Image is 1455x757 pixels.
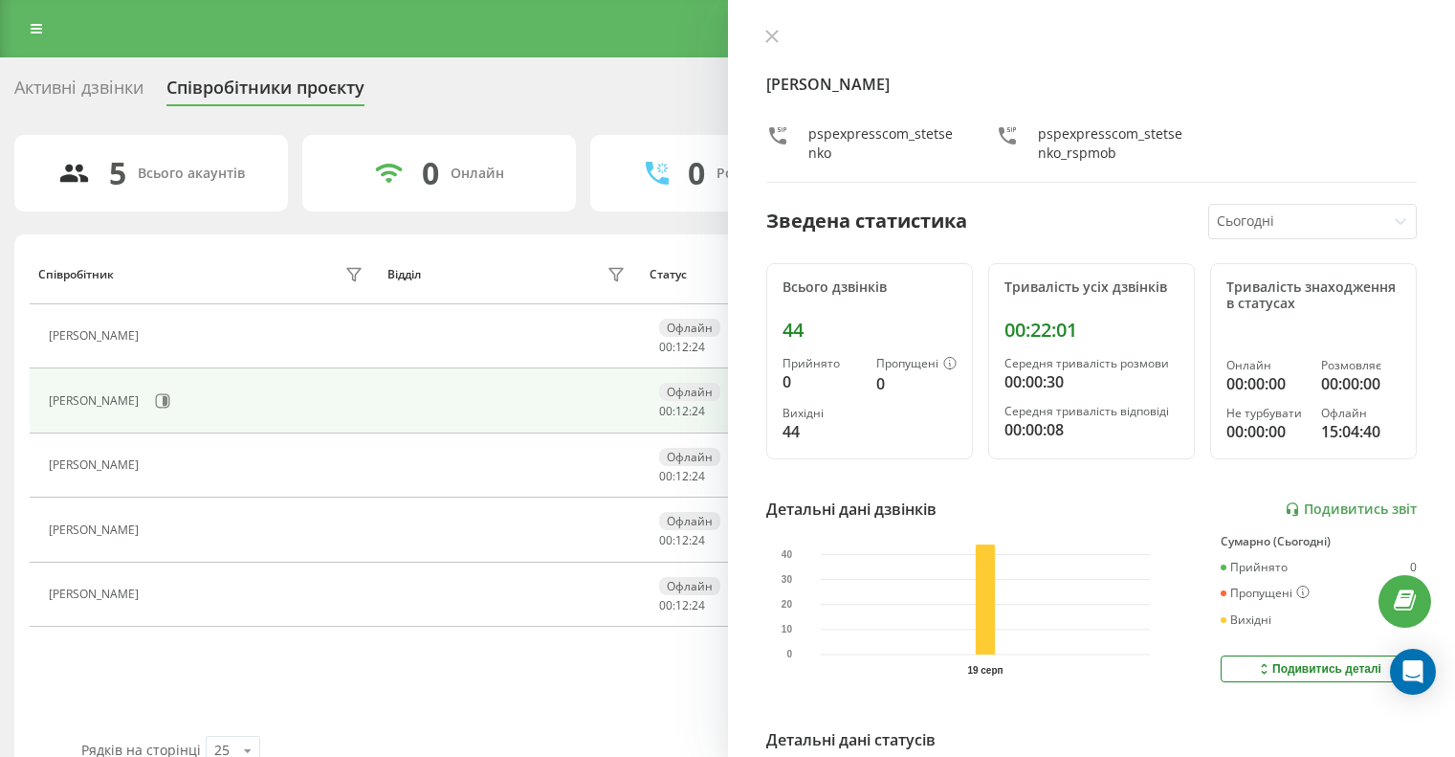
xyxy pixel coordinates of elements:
[659,403,672,419] span: 00
[1038,124,1187,163] div: pspexpresscom_stetsenko_rspmob
[1004,357,1179,370] div: Середня тривалість розмови
[422,155,439,191] div: 0
[659,534,705,547] div: : :
[1004,279,1179,296] div: Тривалість усіх дзвінків
[783,279,957,296] div: Всього дзвінків
[659,599,705,612] div: : :
[1256,661,1381,677] div: Подивитись деталі
[692,532,705,548] span: 24
[675,597,689,613] span: 12
[781,574,792,585] text: 30
[781,549,792,560] text: 40
[675,339,689,355] span: 12
[783,319,957,342] div: 44
[650,268,687,281] div: Статус
[876,357,957,372] div: Пропущені
[766,498,937,521] div: Детальні дані дзвінків
[1226,420,1306,443] div: 00:00:00
[1221,656,1417,682] button: Подивитись деталі
[659,383,720,401] div: Офлайн
[49,394,143,408] div: [PERSON_NAME]
[451,166,504,182] div: Онлайн
[1390,649,1436,695] div: Open Intercom Messenger
[1004,319,1179,342] div: 00:22:01
[716,166,809,182] div: Розмовляють
[38,268,114,281] div: Співробітник
[1321,407,1400,420] div: Офлайн
[659,405,705,418] div: : :
[876,372,957,395] div: 0
[659,319,720,337] div: Офлайн
[1321,359,1400,372] div: Розмовляє
[766,73,1418,96] h4: [PERSON_NAME]
[387,268,421,281] div: Відділ
[659,339,672,355] span: 00
[659,577,720,595] div: Офлайн
[1226,359,1306,372] div: Онлайн
[692,597,705,613] span: 24
[967,665,1003,676] text: 19 серп
[692,339,705,355] span: 24
[49,458,143,472] div: [PERSON_NAME]
[1226,407,1306,420] div: Не турбувати
[808,124,958,163] div: pspexpresscom_stetsenko
[783,420,861,443] div: 44
[49,329,143,343] div: [PERSON_NAME]
[1321,420,1400,443] div: 15:04:40
[1004,418,1179,441] div: 00:00:08
[783,407,861,420] div: Вихідні
[1004,370,1179,393] div: 00:00:30
[1410,561,1417,574] div: 0
[659,532,672,548] span: 00
[659,468,672,484] span: 00
[675,468,689,484] span: 12
[781,599,792,610] text: 20
[14,78,143,107] div: Активні дзвінки
[783,357,861,370] div: Прийнято
[138,166,245,182] div: Всього акаунтів
[659,470,705,483] div: : :
[783,370,861,393] div: 0
[675,403,689,419] span: 12
[1221,535,1417,548] div: Сумарно (Сьогодні)
[49,523,143,537] div: [PERSON_NAME]
[1285,501,1417,518] a: Подивитись звіт
[781,624,792,635] text: 10
[1004,405,1179,418] div: Середня тривалість відповіді
[1226,279,1400,312] div: Тривалість знаходження в статусах
[692,403,705,419] span: 24
[659,448,720,466] div: Офлайн
[659,597,672,613] span: 00
[1221,613,1271,627] div: Вихідні
[1221,586,1310,601] div: Пропущені
[766,207,967,235] div: Зведена статистика
[675,532,689,548] span: 12
[166,78,364,107] div: Співробітники проєкту
[659,341,705,354] div: : :
[1321,372,1400,395] div: 00:00:00
[1226,372,1306,395] div: 00:00:00
[766,728,936,751] div: Детальні дані статусів
[692,468,705,484] span: 24
[109,155,126,191] div: 5
[659,512,720,530] div: Офлайн
[1221,561,1288,574] div: Прийнято
[49,588,143,601] div: [PERSON_NAME]
[688,155,705,191] div: 0
[786,650,792,660] text: 0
